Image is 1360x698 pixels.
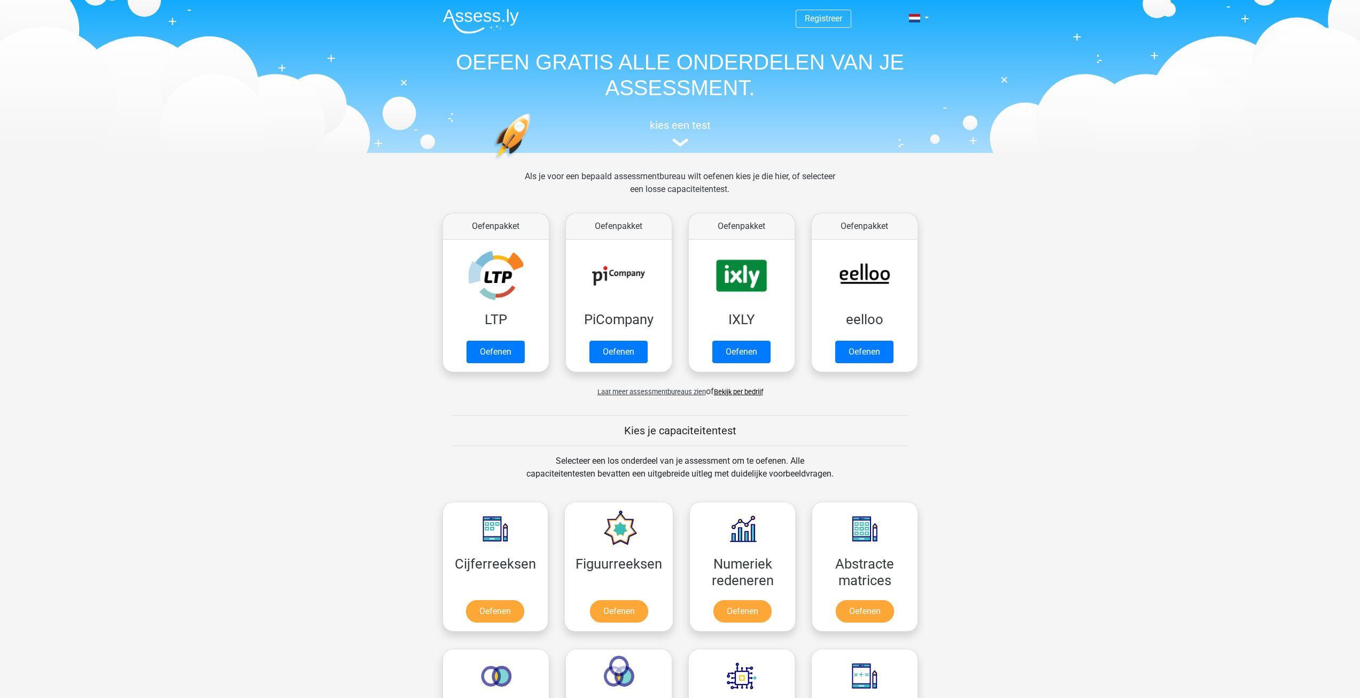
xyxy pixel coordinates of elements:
span: Laat meer assessmentbureaus zien [597,388,706,396]
div: Selecteer een los onderdeel van je assessment om te oefenen. Alle capaciteitentesten bevatten een... [516,455,844,493]
a: Oefenen [713,600,772,623]
a: Oefenen [466,600,524,623]
img: oefenen [493,113,572,210]
a: Oefenen [836,600,894,623]
a: Oefenen [712,341,771,363]
a: kies een test [434,119,926,147]
img: assessment [672,139,688,147]
a: Oefenen [467,341,525,363]
a: Oefenen [589,341,648,363]
div: of [434,377,926,398]
h5: kies een test [434,119,926,132]
img: Assessly [443,9,519,34]
a: Registreer [805,13,842,24]
a: Bekijk per bedrijf [714,388,763,396]
h5: Kies je capaciteitentest [452,424,908,437]
h1: OEFEN GRATIS ALLE ONDERDELEN VAN JE ASSESSMENT. [434,49,926,101]
a: Oefenen [590,600,648,623]
div: Als je voor een bepaald assessmentbureau wilt oefenen kies je die hier, of selecteer een losse ca... [516,170,844,209]
a: Oefenen [835,341,893,363]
